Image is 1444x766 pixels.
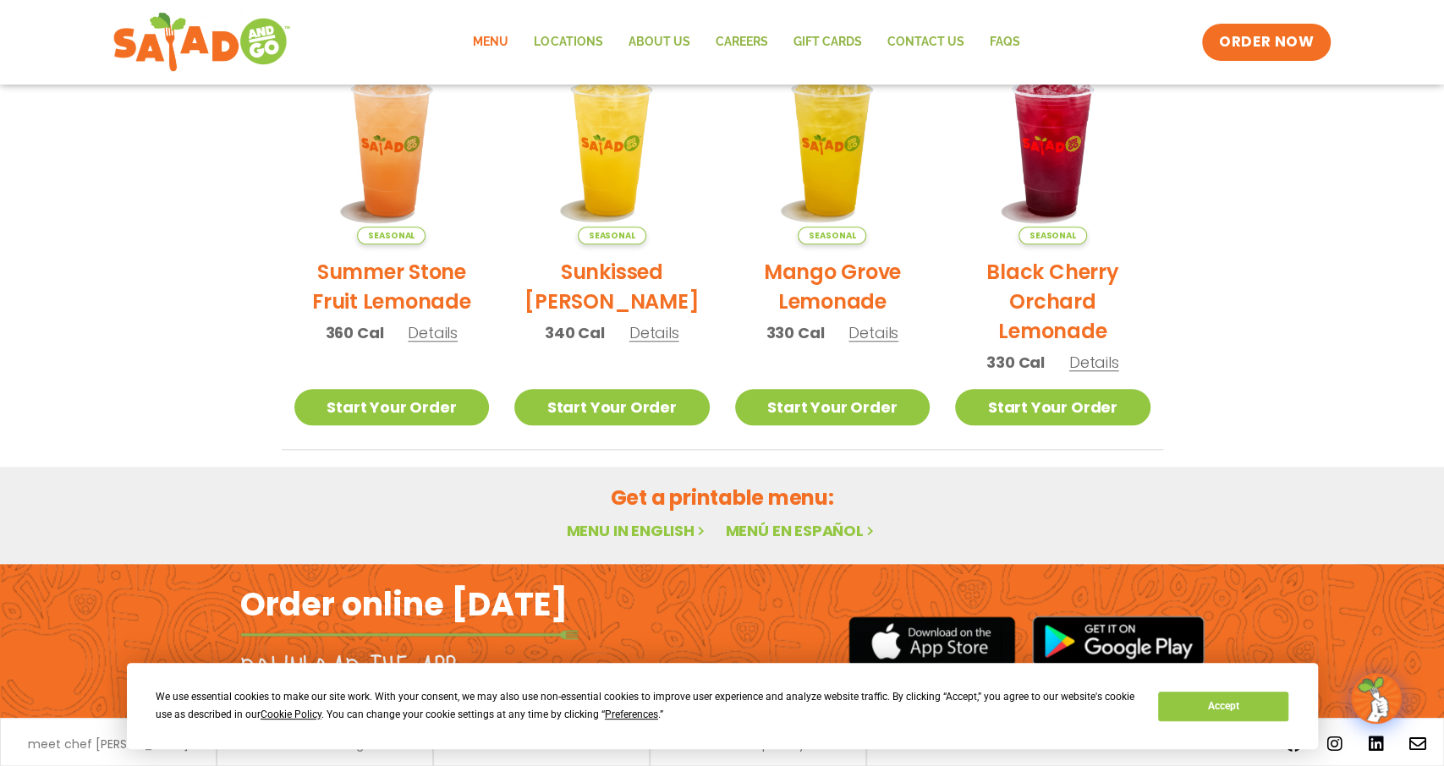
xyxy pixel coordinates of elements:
span: Details [848,322,898,343]
h2: Download the app [240,651,456,698]
img: Product photo for Mango Grove Lemonade [735,50,931,245]
h2: Summer Stone Fruit Lemonade [294,257,490,316]
span: Details [629,322,679,343]
span: Preferences [605,709,658,720]
a: contact us [509,738,574,750]
a: Contact Us [874,23,976,62]
span: Cookie Policy [261,709,321,720]
img: Product photo for Summer Stone Fruit Lemonade [294,50,490,245]
img: new-SAG-logo-768×292 [113,8,291,76]
span: Seasonal [578,227,646,244]
a: GIFT CARDS [780,23,874,62]
nav: Menu [460,23,1032,62]
a: FAQs [976,23,1032,62]
a: Menú en español [725,520,877,541]
a: Locations [521,23,615,62]
span: Seasonal [1018,227,1087,244]
span: Details [1069,352,1119,373]
a: Careers [702,23,780,62]
img: Product photo for Sunkissed Yuzu Lemonade [514,50,710,245]
h2: Sunkissed [PERSON_NAME] [514,257,710,316]
span: Details [408,322,458,343]
button: Accept [1158,692,1288,721]
h2: Mango Grove Lemonade [735,257,931,316]
img: wpChatIcon [1353,675,1400,722]
img: google_play [1032,616,1205,666]
h2: Black Cherry Orchard Lemonade [955,257,1150,346]
h2: Order online [DATE] [240,583,568,625]
a: meet chef [PERSON_NAME] [28,738,189,750]
span: Seasonal [357,227,426,244]
span: 340 Cal [545,321,605,344]
img: fork [240,630,579,639]
div: We use essential cookies to make our site work. With your consent, we may also use non-essential ... [156,688,1138,724]
a: Start Your Order [294,389,490,425]
h2: Get a printable menu: [282,483,1163,512]
div: Cookie Consent Prompt [127,663,1318,749]
a: Menu in English [566,520,708,541]
span: 330 Cal [986,351,1045,374]
a: Start Your Order [955,389,1150,425]
a: Start Your Order [514,389,710,425]
span: 360 Cal [326,321,384,344]
a: terms & privacy [711,738,805,750]
img: appstore [848,614,1015,669]
a: ORDER NOW [1202,24,1331,61]
a: About Us [615,23,702,62]
span: Seasonal [798,227,866,244]
a: Menu [460,23,521,62]
a: nutrition & allergens [266,738,385,750]
a: Start Your Order [735,389,931,425]
img: Product photo for Black Cherry Orchard Lemonade [955,50,1150,245]
span: ORDER NOW [1219,32,1314,52]
span: 330 Cal [766,321,825,344]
